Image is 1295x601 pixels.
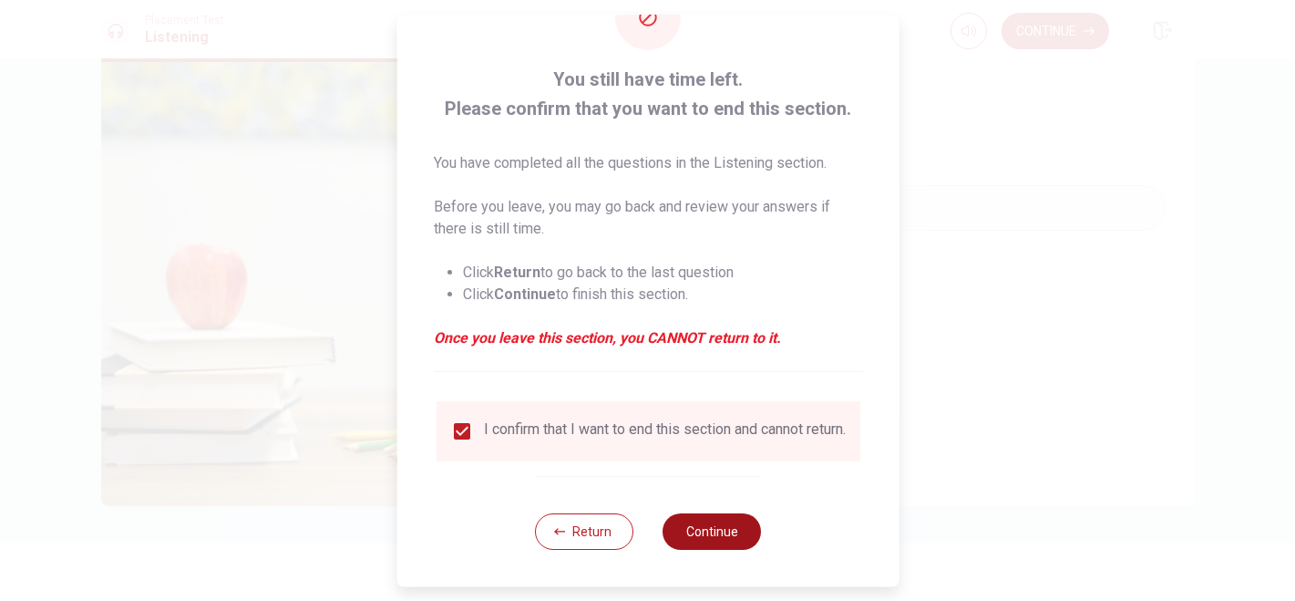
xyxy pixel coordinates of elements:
[493,264,540,281] strong: Return
[433,327,862,349] em: Once you leave this section, you CANNOT return to it.
[535,513,633,550] button: Return
[493,285,555,303] strong: Continue
[663,513,761,550] button: Continue
[462,262,862,284] li: Click to go back to the last question
[433,65,862,123] span: You still have time left. Please confirm that you want to end this section.
[433,196,862,240] p: Before you leave, you may go back and review your answers if there is still time.
[483,420,845,442] div: I confirm that I want to end this section and cannot return.
[433,152,862,174] p: You have completed all the questions in the Listening section.
[462,284,862,306] li: Click to finish this section.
